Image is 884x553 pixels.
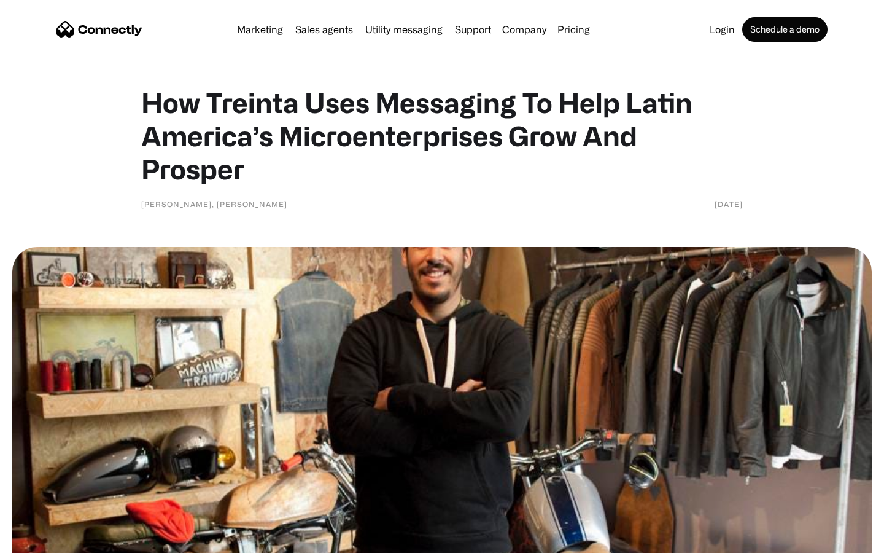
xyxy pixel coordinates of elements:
h1: How Treinta Uses Messaging To Help Latin America’s Microenterprises Grow And Prosper [141,86,743,186]
ul: Language list [25,531,74,549]
a: Login [705,25,740,34]
a: Sales agents [290,25,358,34]
a: Schedule a demo [742,17,828,42]
a: Support [450,25,496,34]
div: Company [502,21,546,38]
a: Utility messaging [360,25,448,34]
a: Pricing [552,25,595,34]
div: [PERSON_NAME], [PERSON_NAME] [141,198,287,210]
div: [DATE] [715,198,743,210]
a: Marketing [232,25,288,34]
aside: Language selected: English [12,531,74,549]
